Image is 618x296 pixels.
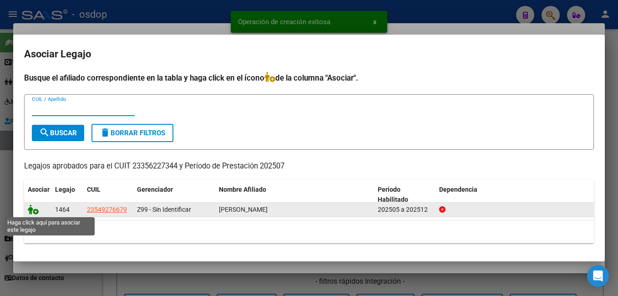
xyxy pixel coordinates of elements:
[378,204,432,215] div: 202505 a 202512
[24,180,51,210] datatable-header-cell: Asociar
[374,180,436,210] datatable-header-cell: Periodo Habilitado
[28,186,50,193] span: Asociar
[87,186,101,193] span: CUIL
[100,129,165,137] span: Borrar Filtros
[51,180,83,210] datatable-header-cell: Legajo
[133,180,215,210] datatable-header-cell: Gerenciador
[100,127,111,138] mat-icon: delete
[24,220,594,243] div: 1 registros
[24,72,594,84] h4: Busque el afiliado correspondiente en la tabla y haga click en el ícono de la columna "Asociar".
[39,129,77,137] span: Buscar
[24,46,594,63] h2: Asociar Legajo
[24,161,594,172] p: Legajos aprobados para el CUIT 23356227344 y Período de Prestación 202507
[39,127,50,138] mat-icon: search
[215,180,374,210] datatable-header-cell: Nombre Afiliado
[439,186,477,193] span: Dependencia
[436,180,594,210] datatable-header-cell: Dependencia
[378,186,408,204] span: Periodo Habilitado
[137,186,173,193] span: Gerenciador
[55,206,70,213] span: 1464
[87,206,127,213] span: 23549276679
[91,124,173,142] button: Borrar Filtros
[55,186,75,193] span: Legajo
[83,180,133,210] datatable-header-cell: CUIL
[32,125,84,141] button: Buscar
[587,265,609,287] div: Open Intercom Messenger
[219,206,268,213] span: MARTINEZ MATEO
[219,186,266,193] span: Nombre Afiliado
[137,206,191,213] span: Z99 - Sin Identificar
